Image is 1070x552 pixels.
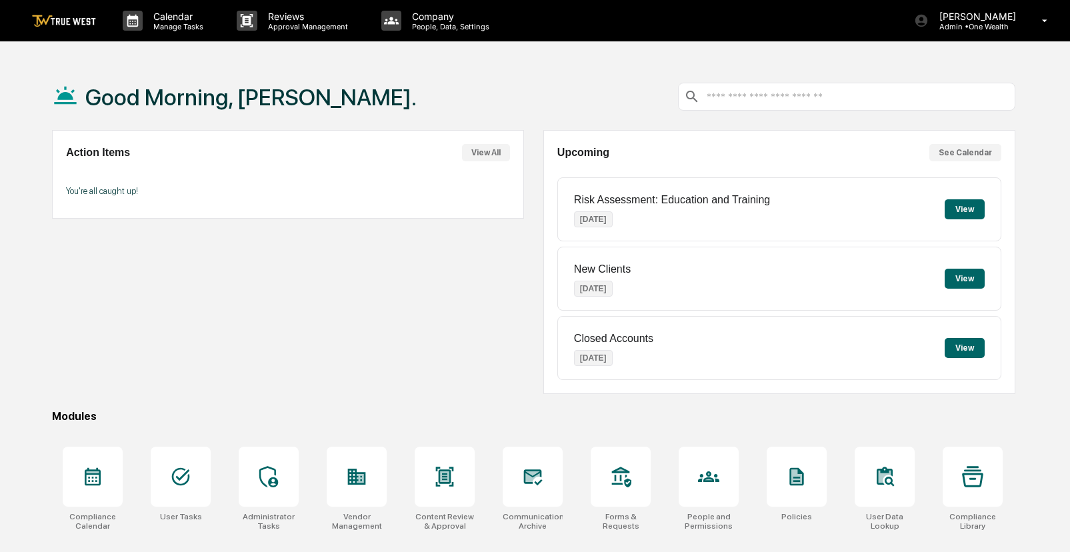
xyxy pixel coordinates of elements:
[945,269,985,289] button: View
[462,144,510,161] button: View All
[557,147,609,159] h2: Upcoming
[574,281,613,297] p: [DATE]
[415,512,475,531] div: Content Review & Approval
[574,263,631,275] p: New Clients
[503,512,563,531] div: Communications Archive
[591,512,651,531] div: Forms & Requests
[574,333,653,345] p: Closed Accounts
[160,512,202,521] div: User Tasks
[574,350,613,366] p: [DATE]
[257,22,355,31] p: Approval Management
[679,512,739,531] div: People and Permissions
[257,11,355,22] p: Reviews
[85,84,417,111] h1: Good Morning, [PERSON_NAME].
[943,512,1003,531] div: Compliance Library
[929,144,1001,161] button: See Calendar
[855,512,915,531] div: User Data Lookup
[66,186,510,196] p: You're all caught up!
[401,22,496,31] p: People, Data, Settings
[63,512,123,531] div: Compliance Calendar
[239,512,299,531] div: Administrator Tasks
[929,22,1023,31] p: Admin • One Wealth
[143,11,210,22] p: Calendar
[781,512,812,521] div: Policies
[143,22,210,31] p: Manage Tasks
[327,512,387,531] div: Vendor Management
[929,11,1023,22] p: [PERSON_NAME]
[66,147,130,159] h2: Action Items
[574,194,770,206] p: Risk Assessment: Education and Training
[574,211,613,227] p: [DATE]
[401,11,496,22] p: Company
[945,338,985,358] button: View
[945,199,985,219] button: View
[52,410,1015,423] div: Modules
[32,15,96,27] img: logo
